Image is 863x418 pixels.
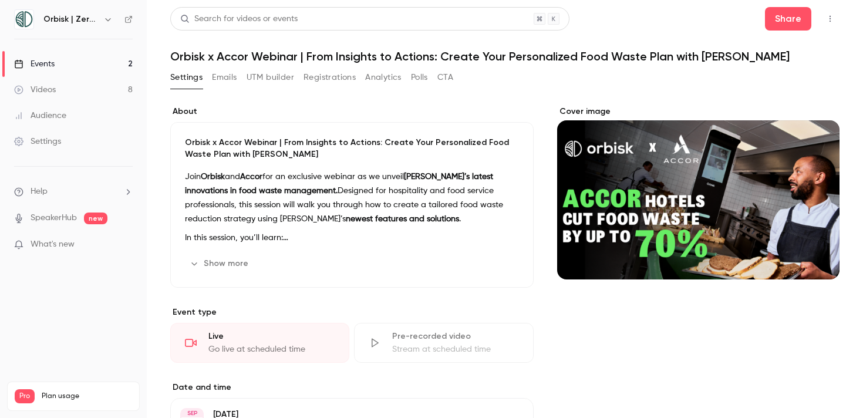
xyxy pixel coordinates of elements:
[411,68,428,87] button: Polls
[170,306,534,318] p: Event type
[170,382,534,393] label: Date and time
[365,68,402,87] button: Analytics
[185,137,519,160] p: Orbisk x Accor Webinar | From Insights to Actions: Create Your Personalized Food Waste Plan with ...
[437,68,453,87] button: CTA
[185,231,519,245] p: In this session, you’ll learn:
[170,49,840,63] h1: Orbisk x Accor Webinar | From Insights to Actions: Create Your Personalized Food Waste Plan with ...
[180,13,298,25] div: Search for videos or events
[31,212,77,224] a: SpeakerHub
[15,10,33,29] img: Orbisk | Zero Food Waste
[392,331,518,342] div: Pre-recorded video
[170,68,203,87] button: Settings
[392,343,518,355] div: Stream at scheduled time
[185,254,255,273] button: Show more
[84,213,107,224] span: new
[181,409,203,417] div: SEP
[557,106,840,117] label: Cover image
[119,240,133,250] iframe: Noticeable Trigger
[346,215,459,223] strong: newest features and solutions
[31,186,48,198] span: Help
[247,68,294,87] button: UTM builder
[354,323,533,363] div: Pre-recorded videoStream at scheduled time
[208,343,335,355] div: Go live at scheduled time
[31,238,75,251] span: What's new
[304,68,356,87] button: Registrations
[557,106,840,279] section: Cover image
[208,331,335,342] div: Live
[765,7,811,31] button: Share
[212,68,237,87] button: Emails
[14,58,55,70] div: Events
[170,323,349,363] div: LiveGo live at scheduled time
[42,392,132,401] span: Plan usage
[43,14,99,25] h6: Orbisk | Zero Food Waste
[14,186,133,198] li: help-dropdown-opener
[240,173,262,181] strong: Accor
[14,110,66,122] div: Audience
[170,106,534,117] label: About
[14,136,61,147] div: Settings
[14,84,56,96] div: Videos
[201,173,225,181] strong: Orbisk
[185,170,519,226] p: Join and for an exclusive webinar as we unveil Designed for hospitality and food service professi...
[15,389,35,403] span: Pro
